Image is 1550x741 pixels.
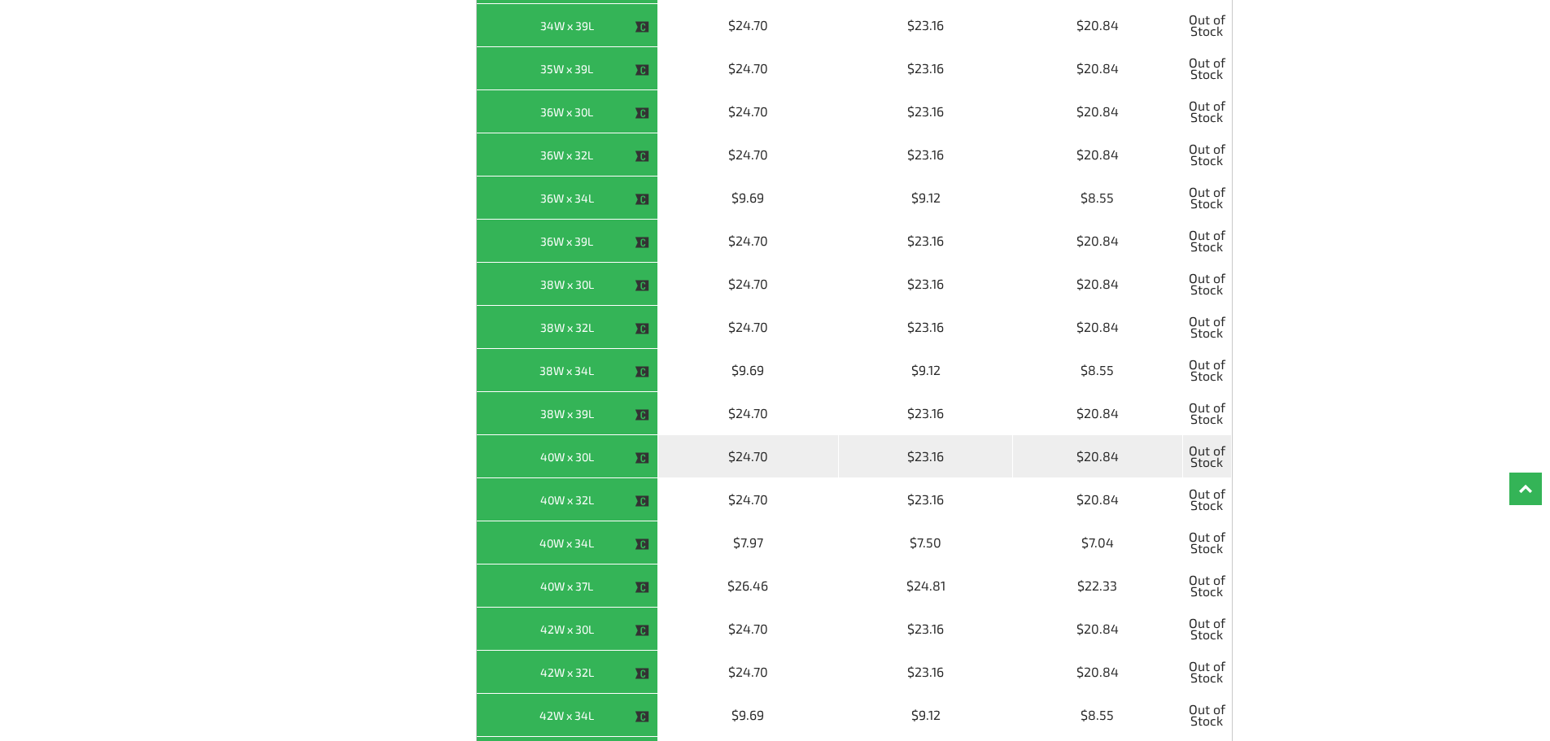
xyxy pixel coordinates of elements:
[1187,353,1227,387] span: Out of Stock
[1187,569,1227,603] span: Out of Stock
[1013,651,1183,694] td: $20.84
[1187,181,1227,215] span: Out of Stock
[1013,478,1183,521] td: $20.84
[658,608,840,651] td: $24.70
[839,220,1012,263] td: $23.16
[658,133,840,177] td: $24.70
[635,666,649,681] img: This item is CLOSEOUT!
[1187,655,1227,689] span: Out of Stock
[658,478,840,521] td: $24.70
[635,494,649,508] img: This item is CLOSEOUT!
[1187,612,1227,646] span: Out of Stock
[477,564,658,608] th: 40W x 37L
[1013,694,1183,737] td: $8.55
[839,694,1012,737] td: $9.12
[477,90,658,133] th: 36W x 30L
[658,306,840,349] td: $24.70
[839,133,1012,177] td: $23.16
[839,435,1012,478] td: $23.16
[635,278,649,293] img: This item is CLOSEOUT!
[635,192,649,207] img: This item is CLOSEOUT!
[477,177,658,220] th: 36W x 34L
[658,435,840,478] td: $24.70
[1187,224,1227,258] span: Out of Stock
[1013,349,1183,392] td: $8.55
[658,392,840,435] td: $24.70
[635,580,649,595] img: This item is CLOSEOUT!
[1187,94,1227,129] span: Out of Stock
[1013,564,1183,608] td: $22.33
[477,263,658,306] th: 38W x 30L
[635,537,649,551] img: This item is CLOSEOUT!
[1187,396,1227,430] span: Out of Stock
[477,478,658,521] th: 40W x 32L
[658,90,840,133] td: $24.70
[635,20,649,34] img: This item is CLOSEOUT!
[477,435,658,478] th: 40W x 30L
[1013,392,1183,435] td: $20.84
[1187,439,1227,473] span: Out of Stock
[477,4,658,47] th: 34W x 39L
[477,47,658,90] th: 35W x 39L
[1187,698,1227,732] span: Out of Stock
[839,263,1012,306] td: $23.16
[477,349,658,392] th: 38W x 34L
[635,408,649,422] img: This item is CLOSEOUT!
[839,521,1012,564] td: $7.50
[658,349,840,392] td: $9.69
[658,177,840,220] td: $9.69
[658,47,840,90] td: $24.70
[1187,137,1227,172] span: Out of Stock
[839,306,1012,349] td: $23.16
[477,521,658,564] th: 40W x 34L
[839,4,1012,47] td: $23.16
[1187,525,1227,560] span: Out of Stock
[1013,220,1183,263] td: $20.84
[635,623,649,638] img: This item is CLOSEOUT!
[635,106,649,120] img: This item is CLOSEOUT!
[1187,8,1227,42] span: Out of Stock
[1187,51,1227,85] span: Out of Stock
[635,149,649,163] img: This item is CLOSEOUT!
[839,177,1012,220] td: $9.12
[658,651,840,694] td: $24.70
[1013,4,1183,47] td: $20.84
[839,392,1012,435] td: $23.16
[1013,608,1183,651] td: $20.84
[839,47,1012,90] td: $23.16
[635,235,649,250] img: This item is CLOSEOUT!
[635,451,649,465] img: This item is CLOSEOUT!
[839,608,1012,651] td: $23.16
[477,392,658,435] th: 38W x 39L
[477,651,658,694] th: 42W x 32L
[1509,473,1542,505] a: Top
[477,608,658,651] th: 42W x 30L
[1013,306,1183,349] td: $20.84
[839,349,1012,392] td: $9.12
[1187,310,1227,344] span: Out of Stock
[635,63,649,77] img: This item is CLOSEOUT!
[839,564,1012,608] td: $24.81
[477,694,658,737] th: 42W x 34L
[1013,263,1183,306] td: $20.84
[839,651,1012,694] td: $23.16
[1013,47,1183,90] td: $20.84
[658,694,840,737] td: $9.69
[839,90,1012,133] td: $23.16
[477,133,658,177] th: 36W x 32L
[1013,435,1183,478] td: $20.84
[635,709,649,724] img: This item is CLOSEOUT!
[635,364,649,379] img: This item is CLOSEOUT!
[1013,90,1183,133] td: $20.84
[839,478,1012,521] td: $23.16
[1013,521,1183,564] td: $7.04
[635,321,649,336] img: This item is CLOSEOUT!
[658,220,840,263] td: $24.70
[1013,177,1183,220] td: $8.55
[658,521,840,564] td: $7.97
[658,564,840,608] td: $26.46
[658,263,840,306] td: $24.70
[477,306,658,349] th: 38W x 32L
[1187,267,1227,301] span: Out of Stock
[1013,133,1183,177] td: $20.84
